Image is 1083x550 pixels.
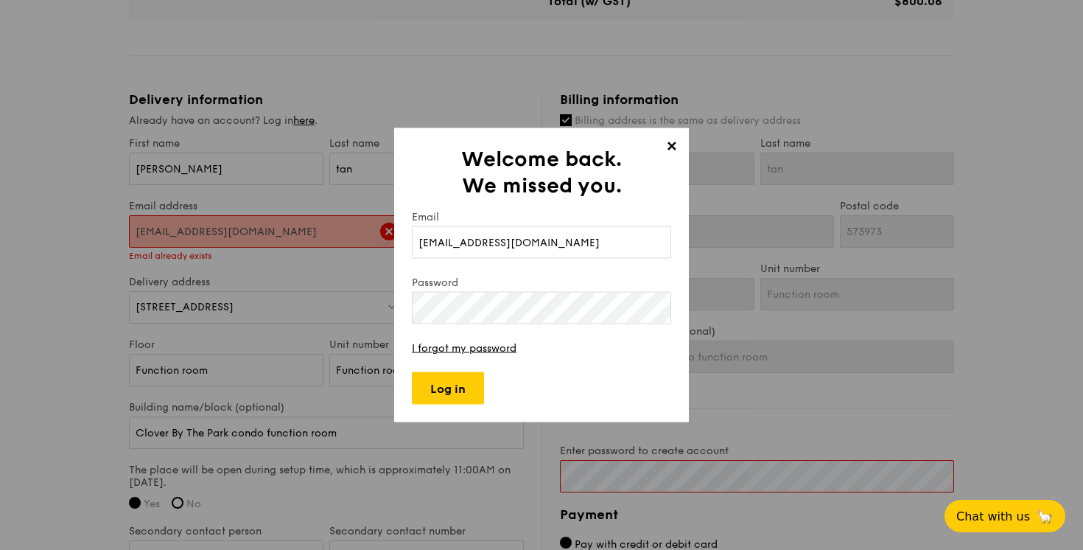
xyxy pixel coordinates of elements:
span: ✕ [661,139,681,159]
span: Chat with us [956,509,1030,523]
label: Email [412,211,671,223]
button: Chat with us🦙 [944,500,1065,532]
a: I forgot my password [412,342,516,355]
h2: Welcome back. We missed you. [412,146,671,199]
span: 🦙 [1036,508,1054,525]
label: Password [412,276,671,289]
input: Log in [412,372,484,405]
